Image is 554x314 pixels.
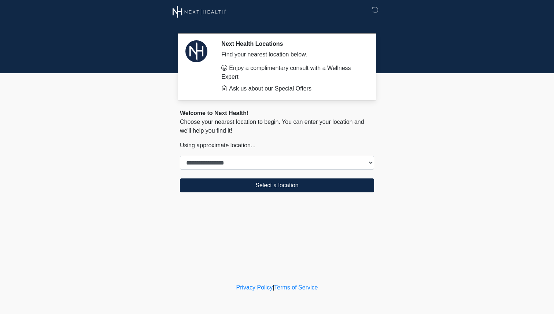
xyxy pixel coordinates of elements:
li: Ask us about our Special Offers [221,84,363,93]
span: Choose your nearest location to begin. You can enter your location and we'll help you find it! [180,119,364,134]
a: | [273,284,274,291]
div: Welcome to Next Health! [180,109,374,118]
img: Next Health Wellness Logo [173,5,226,18]
span: Using approximate location... [180,142,255,148]
h2: Next Health Locations [221,40,363,47]
div: Find your nearest location below. [221,50,363,59]
img: Agent Avatar [185,40,207,62]
li: Enjoy a complimentary consult with a Wellness Expert [221,64,363,81]
button: Select a location [180,178,374,192]
a: Privacy Policy [236,284,273,291]
a: Terms of Service [274,284,318,291]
